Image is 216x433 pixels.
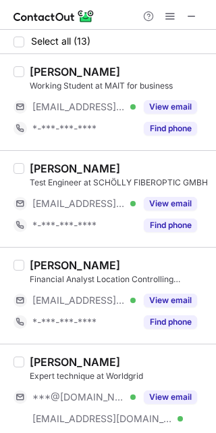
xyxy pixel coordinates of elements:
[32,294,126,306] span: [EMAIL_ADDRESS][DOMAIN_NAME]
[32,198,126,210] span: [EMAIL_ADDRESS][DOMAIN_NAME]
[30,65,120,78] div: [PERSON_NAME]
[30,370,208,382] div: Expert technique at Worldgrid
[32,101,126,113] span: [EMAIL_ADDRESS][DOMAIN_NAME]
[144,219,197,232] button: Reveal Button
[30,80,208,92] div: Working Student at MAIT for business
[144,100,197,114] button: Reveal Button
[13,8,94,24] img: ContactOut v5.3.10
[30,177,208,189] div: Test Engineer at SCHÖLLY FIBEROPTIC GMBH
[144,197,197,210] button: Reveal Button
[32,413,173,425] span: [EMAIL_ADDRESS][DOMAIN_NAME]
[32,391,126,403] span: ***@[DOMAIN_NAME]
[144,315,197,329] button: Reveal Button
[144,122,197,135] button: Reveal Button
[144,294,197,307] button: Reveal Button
[144,390,197,404] button: Reveal Button
[30,162,120,175] div: [PERSON_NAME]
[30,258,120,272] div: [PERSON_NAME]
[30,355,120,369] div: [PERSON_NAME]
[31,36,90,47] span: Select all (13)
[30,273,208,286] div: Financial Analyst Location Controlling [PERSON_NAME] ASC at [GEOGRAPHIC_DATA]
